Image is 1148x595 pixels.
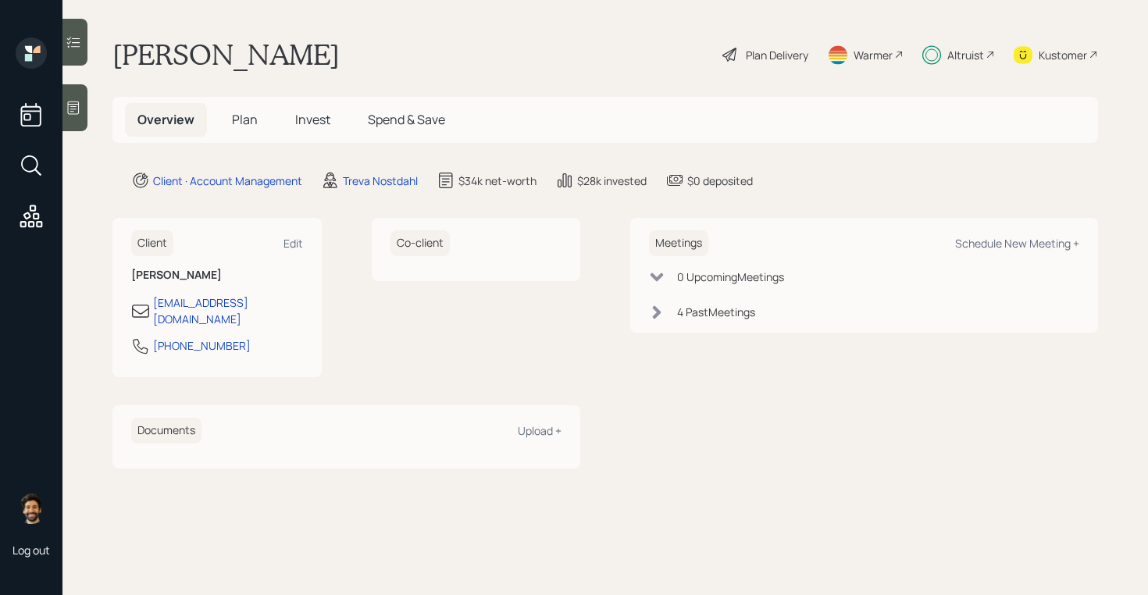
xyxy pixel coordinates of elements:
[131,418,201,444] h6: Documents
[153,337,251,354] div: [PHONE_NUMBER]
[131,230,173,256] h6: Client
[137,111,194,128] span: Overview
[955,236,1079,251] div: Schedule New Meeting +
[343,173,418,189] div: Treva Nostdahl
[283,236,303,251] div: Edit
[947,47,984,63] div: Altruist
[518,423,562,438] div: Upload +
[12,543,50,558] div: Log out
[232,111,258,128] span: Plan
[677,304,755,320] div: 4 Past Meeting s
[131,269,303,282] h6: [PERSON_NAME]
[677,269,784,285] div: 0 Upcoming Meeting s
[687,173,753,189] div: $0 deposited
[746,47,808,63] div: Plan Delivery
[649,230,708,256] h6: Meetings
[153,173,302,189] div: Client · Account Management
[577,173,647,189] div: $28k invested
[16,493,47,524] img: eric-schwartz-headshot.png
[458,173,537,189] div: $34k net-worth
[368,111,445,128] span: Spend & Save
[854,47,893,63] div: Warmer
[153,294,303,327] div: [EMAIL_ADDRESS][DOMAIN_NAME]
[1039,47,1087,63] div: Kustomer
[295,111,330,128] span: Invest
[390,230,450,256] h6: Co-client
[112,37,340,72] h1: [PERSON_NAME]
